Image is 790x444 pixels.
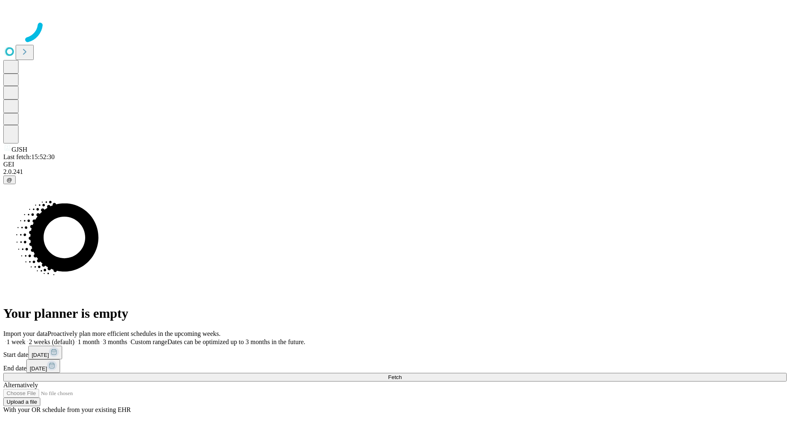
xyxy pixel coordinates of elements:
[78,338,100,345] span: 1 month
[103,338,127,345] span: 3 months
[28,346,62,359] button: [DATE]
[3,406,131,413] span: With your OR schedule from your existing EHR
[3,168,787,176] div: 2.0.241
[3,176,16,184] button: @
[3,398,40,406] button: Upload a file
[130,338,167,345] span: Custom range
[3,373,787,382] button: Fetch
[3,161,787,168] div: GEI
[3,153,55,160] span: Last fetch: 15:52:30
[26,359,60,373] button: [DATE]
[7,338,26,345] span: 1 week
[29,338,74,345] span: 2 weeks (default)
[12,146,27,153] span: GJSH
[32,352,49,358] span: [DATE]
[30,365,47,372] span: [DATE]
[3,359,787,373] div: End date
[3,382,38,388] span: Alternatively
[3,306,787,321] h1: Your planner is empty
[167,338,305,345] span: Dates can be optimized up to 3 months in the future.
[48,330,221,337] span: Proactively plan more efficient schedules in the upcoming weeks.
[3,330,48,337] span: Import your data
[3,346,787,359] div: Start date
[388,374,402,380] span: Fetch
[7,177,12,183] span: @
